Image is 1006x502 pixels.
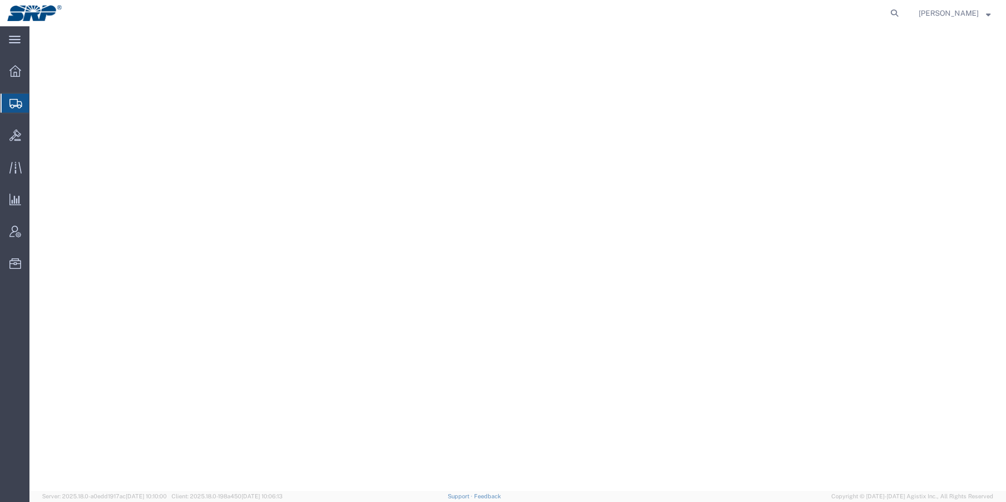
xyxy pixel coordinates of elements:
[474,493,501,499] a: Feedback
[242,493,283,499] span: [DATE] 10:06:13
[918,7,991,19] button: [PERSON_NAME]
[42,493,167,499] span: Server: 2025.18.0-a0edd1917ac
[172,493,283,499] span: Client: 2025.18.0-198a450
[29,26,1006,491] iframe: FS Legacy Container
[448,493,474,499] a: Support
[919,7,979,19] span: Ed Simmons
[126,493,167,499] span: [DATE] 10:10:00
[7,5,62,21] img: logo
[831,492,993,501] span: Copyright © [DATE]-[DATE] Agistix Inc., All Rights Reserved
